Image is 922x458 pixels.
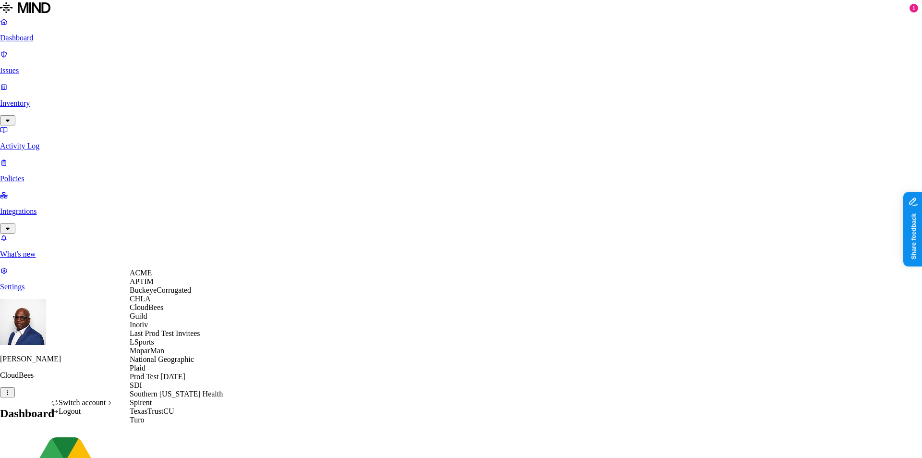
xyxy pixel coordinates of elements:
span: APTIM [130,277,154,285]
span: Last Prod Test Invitees [130,329,200,337]
span: Turo [130,416,145,424]
span: BuckeyeCorrugated [130,286,191,294]
span: CHLA [130,295,151,303]
div: Logout [51,407,113,416]
span: Prod Test [DATE] [130,372,185,381]
span: MoparMan [130,347,164,355]
span: Southern [US_STATE] Health [130,390,223,398]
span: TexasTrustCU [130,407,174,415]
span: Inotiv [130,321,148,329]
span: Switch account [59,398,106,407]
span: LSports [130,338,154,346]
span: SDI [130,381,142,389]
span: Spirent [130,398,152,407]
span: National Geographic [130,355,194,363]
span: CloudBees [130,303,163,311]
span: Plaid [130,364,146,372]
span: Guild [130,312,147,320]
span: ACME [130,269,152,277]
